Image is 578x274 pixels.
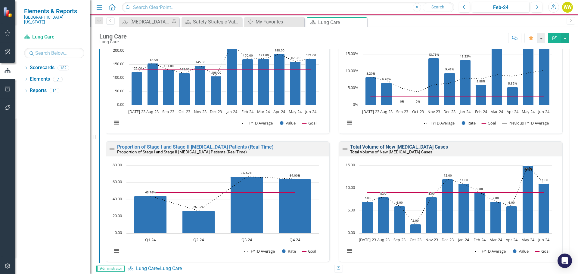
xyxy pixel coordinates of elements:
[113,162,122,168] text: 80.00
[353,102,358,107] text: 0%
[362,166,549,233] g: Value, series 2 of 3. Bar series with 12 bars.
[346,162,355,168] text: 15.00
[362,202,373,233] path: Jul-23, 7. Value.
[444,173,452,177] text: 12.00
[134,196,167,233] path: Q1-24, 43.75. Rate.
[416,99,420,103] text: 0%
[458,184,469,233] path: Jan-24, 11. Value.
[128,109,145,114] text: [DATE]-23
[148,57,158,62] text: 154.00
[24,8,84,15] span: Elements & Reports
[258,59,269,105] path: Mar-24, 171. Value.
[113,196,122,202] text: 40.00
[193,237,204,242] text: Q2-24
[339,13,563,134] div: Double-Click to Edit
[132,66,142,70] text: 122.00
[290,61,301,105] path: May-24, 161. Value.
[348,207,355,213] text: 5.00
[194,109,207,114] text: Nov-23
[474,193,485,233] path: Feb-24, 9. Value.
[106,141,330,262] div: Double-Click to Edit
[350,149,432,154] small: Total Volume of New [MEDICAL_DATA] Cases
[136,266,158,271] a: Lung Care
[195,60,205,64] text: 145.00
[3,7,14,17] img: ClearPoint Strategy
[474,4,527,11] div: Feb-24
[275,48,284,52] text: 188.00
[412,109,424,114] text: Oct-23
[115,230,122,235] text: 0.00
[145,237,156,242] text: Q1-24
[305,109,317,114] text: Jun-24
[459,109,471,114] text: Jan-24
[365,42,550,105] g: Rate, series 2 of 4. Bar series with 12 bars.
[396,200,403,205] text: 6.00
[122,2,454,13] input: Search ClearPoint...
[477,79,485,83] text: 5.88%
[502,120,549,126] button: Show Previous FYTD Average
[193,205,204,209] text: 26.32%
[396,109,408,114] text: Sep-23
[149,191,296,194] g: Goal, series 3 of 3. Line with 4 data points.
[410,237,421,242] text: Oct-23
[364,196,371,200] text: 7.00
[24,15,84,25] small: [GEOGRAPHIC_DATA][US_STATE]
[341,145,349,152] img: Not Defined
[412,218,419,223] text: 2.00
[345,247,354,255] button: View chart menu, Chart
[112,119,121,127] button: View chart menu, Chart
[109,34,326,132] div: Chart. Highcharts interactive chart.
[132,72,142,105] path: Jul-23, 122. Value.
[109,162,322,260] svg: Interactive chart
[445,67,454,71] text: 9.43%
[244,248,275,254] button: Show FYTD Average
[346,68,358,73] text: 10.00%
[130,18,170,26] div: [MEDICAL_DATA] Services and Infusion Dashboard
[342,162,555,260] svg: Interactive chart
[400,99,404,103] text: 0%
[507,87,518,105] path: Apr-24, 5.31914894. Rate.
[256,18,303,26] div: My Favorites
[476,85,486,105] path: Feb-24, 5.88235294. Rate.
[193,18,240,26] div: Safety Strategic Value Dashboard
[211,70,221,75] text: 106.00
[427,109,440,114] text: Nov-23
[257,109,270,114] text: Mar-24
[134,177,311,233] g: Rate, series 2 of 3. Bar series with 4 bars.
[306,59,316,105] path: Jun-24, 171. Value.
[120,18,170,26] a: [MEDICAL_DATA] Services and Infusion Dashboard
[428,191,435,195] text: 8.00
[521,237,535,242] text: May-24
[242,59,253,105] path: Feb-24, 170. Value.
[290,173,300,177] text: 64.00%
[282,248,296,254] button: Show Rate
[160,266,182,271] div: Lung Care
[274,54,285,105] path: Apr-24, 188. Value.
[523,166,533,233] path: May-24, 15. Value.
[380,191,387,195] text: 8.00
[350,144,448,150] a: Total Volume of New [MEDICAL_DATA] Cases
[113,48,124,53] text: 200.00
[162,109,174,114] text: Sep-23
[50,88,59,93] div: 14
[506,237,518,242] text: Apr-24
[508,200,515,205] text: 6.00
[462,120,476,126] button: Show Rate
[472,2,530,13] button: Feb-24
[117,144,274,150] a: Proportion of Stage I and Stage II [MEDICAL_DATA] Patients (Real Time)
[482,120,496,126] button: Show Goal
[493,196,499,200] text: 7.00
[179,73,190,105] path: Oct-23, 118. Value.
[431,5,444,9] span: Search
[359,237,376,242] text: [DATE]-23
[117,149,247,154] small: Proportion of Stage I and Stage II [MEDICAL_DATA] Patients (Real Time)
[279,179,311,233] path: Q4-24, 64. Rate.
[346,185,355,190] text: 10.00
[145,190,156,194] text: 43.75%
[132,44,316,105] g: Value, series 2 of 3. Bar series with 12 bars.
[342,162,559,260] div: Chart. Highcharts interactive chart.
[558,254,572,268] div: Open Intercom Messenger
[442,237,454,242] text: Dec-23
[96,266,125,272] span: Administrator
[117,102,124,107] text: 0.00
